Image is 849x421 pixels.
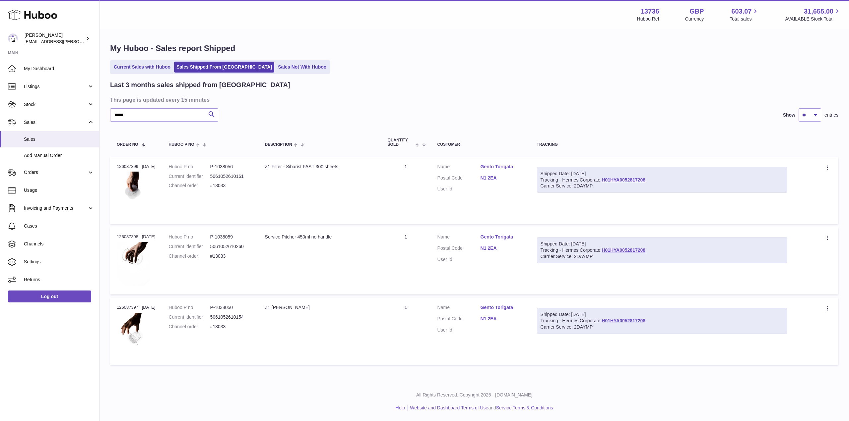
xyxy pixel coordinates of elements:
dd: 5061052610161 [210,173,252,180]
dd: P-1038056 [210,164,252,170]
dd: 5061052610154 [210,314,252,320]
div: Service Pitcher 450ml no handle [265,234,374,240]
td: 1 [381,157,431,224]
dd: 5061052610260 [210,243,252,250]
dt: Channel order [169,183,210,189]
dt: Postal Code [437,175,481,183]
a: N1 2EA [481,316,524,322]
dt: Name [437,164,481,172]
span: AVAILABLE Stock Total [785,16,841,22]
a: Gento Torigata [481,304,524,311]
div: Shipped Date: [DATE] [541,171,784,177]
a: Website and Dashboard Terms of Use [410,405,488,410]
h1: My Huboo - Sales report Shipped [110,43,838,54]
div: Z1 Filter - Sibarist FAST 300 sheets [265,164,374,170]
div: Z1 [PERSON_NAME] [265,304,374,311]
h2: Last 3 months sales shipped from [GEOGRAPHIC_DATA] [110,80,290,89]
span: Returns [24,277,94,283]
h3: This page is updated every 15 minutes [110,96,837,103]
div: Customer [437,142,524,147]
a: H01HYA0052817208 [602,177,645,183]
dt: Huboo P no [169,164,210,170]
div: Carrier Service: 2DAYMP [541,183,784,189]
span: Channels [24,241,94,247]
span: Orders [24,169,87,176]
p: All Rights Reserved. Copyright 2025 - [DOMAIN_NAME] [105,392,844,398]
span: 603.07 [731,7,751,16]
dt: Channel order [169,324,210,330]
a: Sales Not With Huboo [276,62,329,73]
span: Invoicing and Payments [24,205,87,211]
span: 31,655.00 [804,7,833,16]
dt: User Id [437,327,481,333]
strong: GBP [689,7,704,16]
a: 31,655.00 AVAILABLE Stock Total [785,7,841,22]
img: 137361742779779.png [117,242,150,286]
span: [EMAIL_ADDRESS][PERSON_NAME][DOMAIN_NAME] [25,39,133,44]
span: Order No [117,142,138,147]
span: Settings [24,259,94,265]
a: Help [396,405,405,410]
label: Show [783,112,795,118]
div: Tracking - Hermes Corporate: [537,237,787,263]
div: 126087397 | [DATE] [117,304,156,310]
dt: Name [437,304,481,312]
dt: Current identifier [169,314,210,320]
a: Sales Shipped From [GEOGRAPHIC_DATA] [174,62,274,73]
span: Sales [24,119,87,126]
dd: #13033 [210,324,252,330]
dd: #13033 [210,253,252,259]
dt: Name [437,234,481,242]
div: Tracking - Hermes Corporate: [537,167,787,193]
a: Gento Torigata [481,164,524,170]
li: and [408,405,553,411]
span: My Dashboard [24,66,94,72]
span: Listings [24,83,87,90]
a: 603.07 Total sales [730,7,759,22]
div: Shipped Date: [DATE] [541,311,784,318]
td: 1 [381,298,431,365]
span: Huboo P no [169,142,194,147]
dt: Current identifier [169,243,210,250]
a: H01HYA0052817208 [602,318,645,323]
a: Log out [8,290,91,302]
span: entries [824,112,838,118]
div: Huboo Ref [637,16,659,22]
dt: Huboo P no [169,234,210,240]
div: 126087399 | [DATE] [117,164,156,170]
span: Description [265,142,292,147]
div: Shipped Date: [DATE] [541,241,784,247]
dt: Postal Code [437,316,481,324]
a: Gento Torigata [481,234,524,240]
div: Currency [685,16,704,22]
dt: Current identifier [169,173,210,180]
img: 137361742779216.jpeg [117,172,150,216]
div: [PERSON_NAME] [25,32,84,45]
div: Tracking - Hermes Corporate: [537,308,787,334]
img: 137361742778689.png [117,313,150,357]
span: Stock [24,101,87,108]
div: Tracking [537,142,787,147]
dt: Channel order [169,253,210,259]
img: horia@orea.uk [8,33,18,43]
dt: User Id [437,256,481,263]
dt: Huboo P no [169,304,210,311]
span: Cases [24,223,94,229]
span: Sales [24,136,94,142]
dt: Postal Code [437,245,481,253]
div: Carrier Service: 2DAYMP [541,324,784,330]
a: N1 2EA [481,175,524,181]
span: Quantity Sold [388,138,414,147]
dt: User Id [437,186,481,192]
span: Usage [24,187,94,193]
dd: P-1038050 [210,304,252,311]
strong: 13736 [641,7,659,16]
a: Current Sales with Huboo [111,62,173,73]
dd: P-1038059 [210,234,252,240]
span: Add Manual Order [24,152,94,159]
span: Total sales [730,16,759,22]
div: 126087398 | [DATE] [117,234,156,240]
div: Carrier Service: 2DAYMP [541,253,784,260]
td: 1 [381,227,431,294]
a: N1 2EA [481,245,524,251]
